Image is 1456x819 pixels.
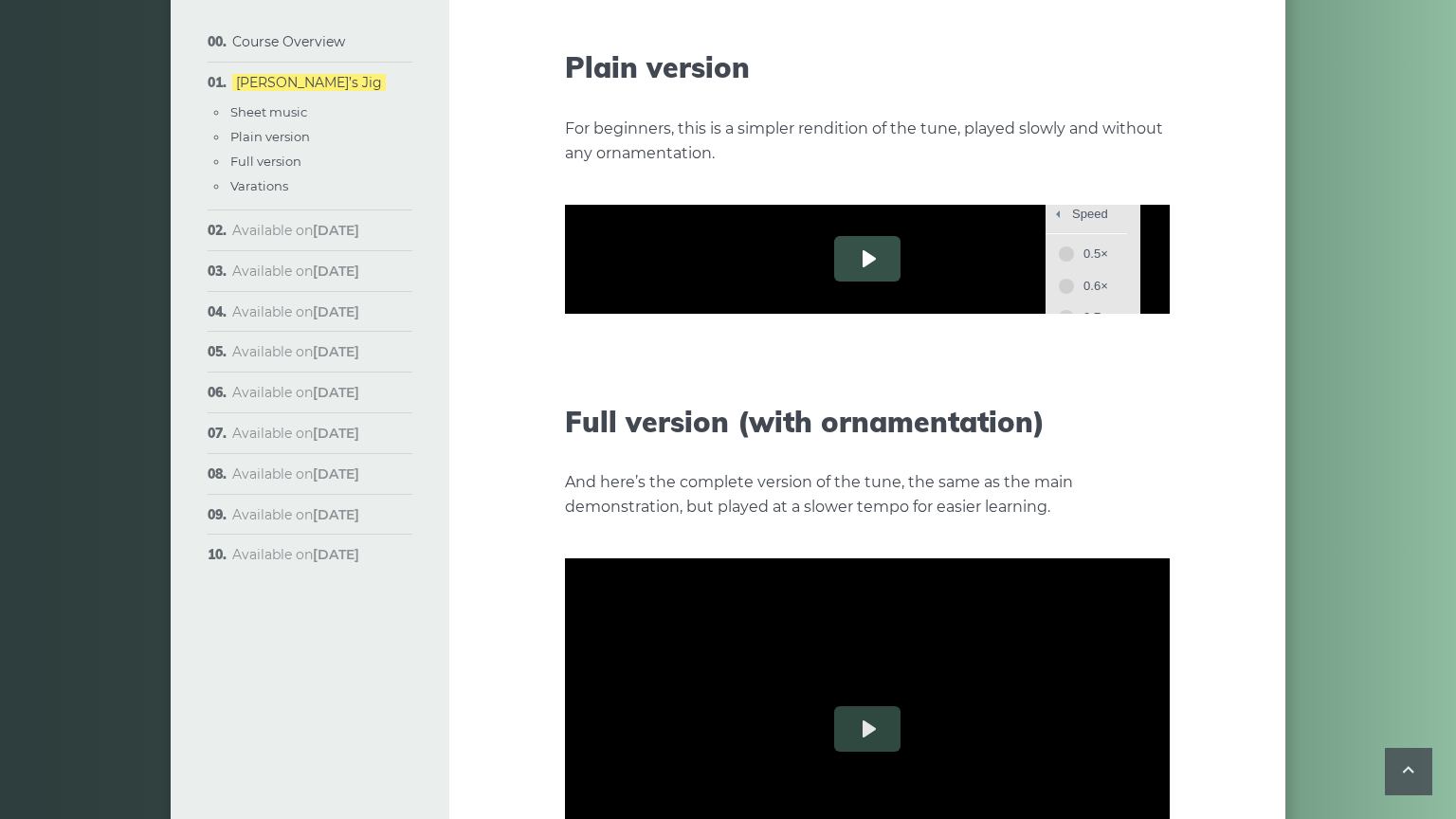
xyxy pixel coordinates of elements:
[230,154,301,169] a: Full version
[232,465,359,482] span: Available on
[230,178,288,193] a: Varations
[232,222,359,239] span: Available on
[230,104,307,119] a: Sheet music
[232,425,359,442] span: Available on
[565,50,1170,84] h2: Plain version
[565,470,1170,519] p: And here’s the complete version of the tune, the same as the main demonstration, but played at a ...
[565,117,1170,166] p: For beginners, this is a simpler rendition of the tune, played slowly and without any ornamentation.
[565,405,1170,439] h2: Full version (with ornamentation)
[313,263,359,280] strong: [DATE]
[313,465,359,482] strong: [DATE]
[313,506,359,523] strong: [DATE]
[313,425,359,442] strong: [DATE]
[313,303,359,320] strong: [DATE]
[232,263,359,280] span: Available on
[313,343,359,360] strong: [DATE]
[232,303,359,320] span: Available on
[313,546,359,563] strong: [DATE]
[230,129,310,144] a: Plain version
[232,343,359,360] span: Available on
[232,33,345,50] a: Course Overview
[313,222,359,239] strong: [DATE]
[232,384,359,401] span: Available on
[232,506,359,523] span: Available on
[232,546,359,563] span: Available on
[232,74,386,91] a: [PERSON_NAME]’s Jig
[313,384,359,401] strong: [DATE]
